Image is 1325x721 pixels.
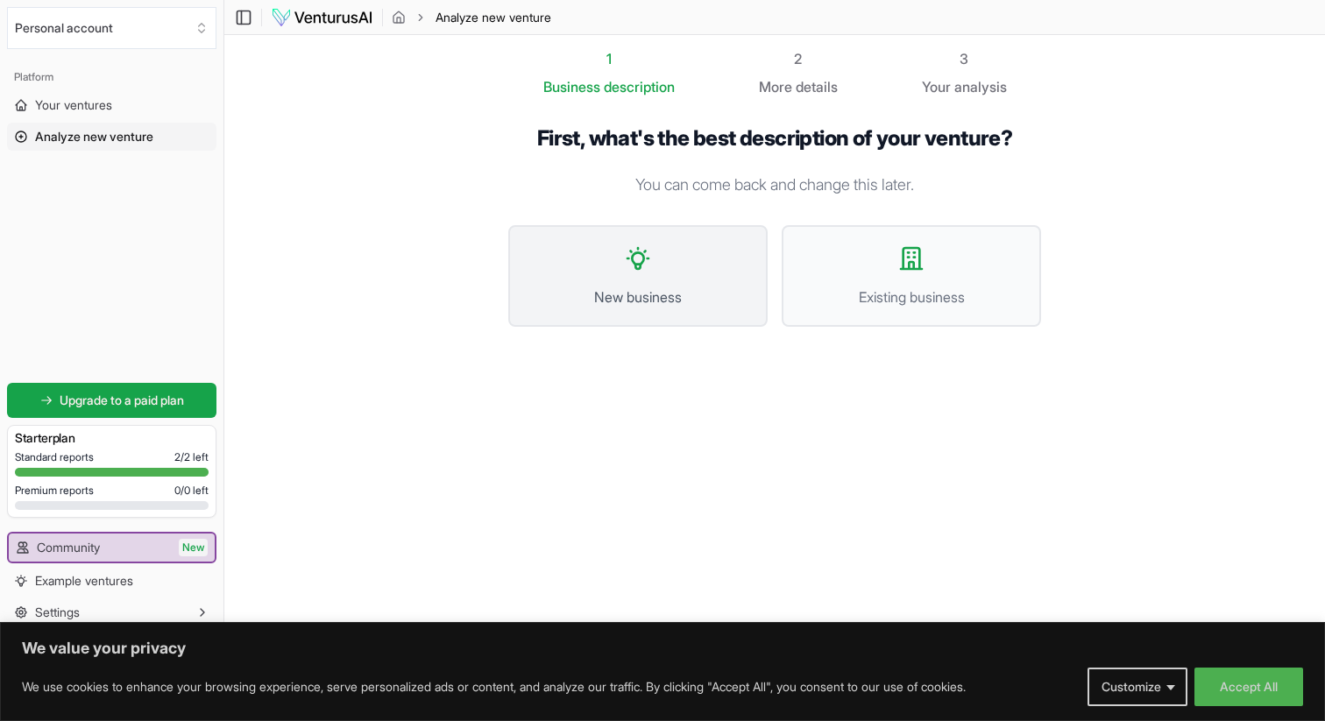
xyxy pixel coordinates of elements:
[508,173,1041,197] p: You can come back and change this later.
[604,78,675,95] span: description
[9,534,215,562] a: CommunityNew
[35,572,133,590] span: Example ventures
[528,286,748,307] span: New business
[271,7,373,28] img: logo
[7,123,216,151] a: Analyze new venture
[35,96,112,114] span: Your ventures
[1088,668,1187,706] button: Customize
[7,567,216,595] a: Example ventures
[7,91,216,119] a: Your ventures
[174,484,209,498] span: 0 / 0 left
[759,76,792,97] span: More
[7,7,216,49] button: Select an organization
[15,450,94,464] span: Standard reports
[15,484,94,498] span: Premium reports
[759,48,838,69] div: 2
[392,9,551,26] nav: breadcrumb
[796,78,838,95] span: details
[15,429,209,447] h3: Starter plan
[954,78,1007,95] span: analysis
[7,63,216,91] div: Platform
[22,638,1303,659] p: We value your privacy
[922,48,1007,69] div: 3
[543,48,675,69] div: 1
[801,286,1022,307] span: Existing business
[1194,668,1303,706] button: Accept All
[60,392,184,409] span: Upgrade to a paid plan
[508,225,768,327] button: New business
[22,676,966,697] p: We use cookies to enhance your browsing experience, serve personalized ads or content, and analyz...
[922,76,951,97] span: Your
[35,604,80,621] span: Settings
[179,539,208,556] span: New
[782,225,1041,327] button: Existing business
[543,76,600,97] span: Business
[7,598,216,626] button: Settings
[35,128,153,145] span: Analyze new venture
[436,9,551,26] span: Analyze new venture
[37,539,100,556] span: Community
[508,125,1041,152] h1: First, what's the best description of your venture?
[7,383,216,418] a: Upgrade to a paid plan
[174,450,209,464] span: 2 / 2 left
